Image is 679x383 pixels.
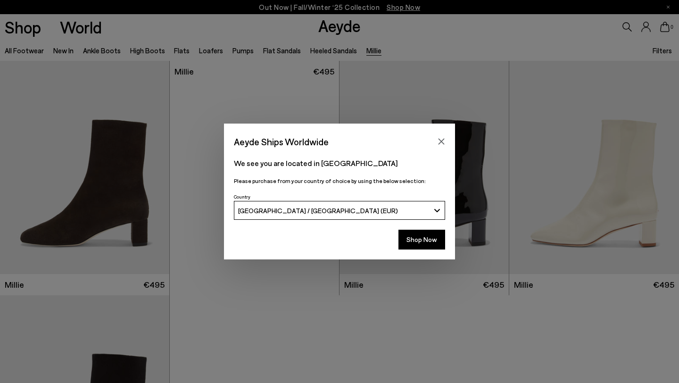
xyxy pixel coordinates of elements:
[434,134,448,149] button: Close
[398,230,445,250] button: Shop Now
[234,133,329,150] span: Aeyde Ships Worldwide
[234,158,445,169] p: We see you are located in [GEOGRAPHIC_DATA]
[238,207,398,215] span: [GEOGRAPHIC_DATA] / [GEOGRAPHIC_DATA] (EUR)
[234,176,445,185] p: Please purchase from your country of choice by using the below selection:
[234,194,250,200] span: Country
